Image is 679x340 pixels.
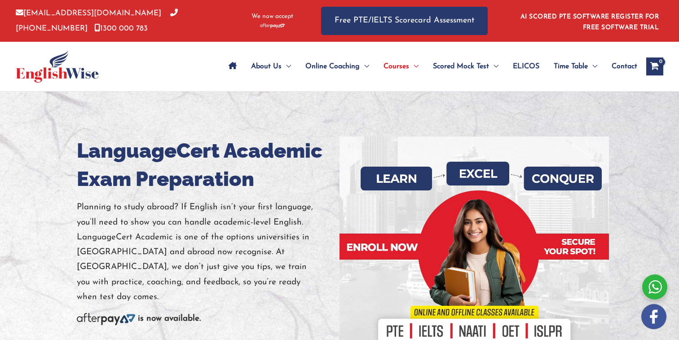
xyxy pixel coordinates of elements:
[489,51,498,82] span: Menu Toggle
[77,313,135,325] img: Afterpay-Logo
[612,51,637,82] span: Contact
[384,51,409,82] span: Courses
[506,51,547,82] a: ELICOS
[138,314,201,323] b: is now available.
[604,51,637,82] a: Contact
[298,51,376,82] a: Online CoachingMenu Toggle
[251,51,282,82] span: About Us
[16,50,99,83] img: cropped-ew-logo
[16,9,161,17] a: [EMAIL_ADDRESS][DOMAIN_NAME]
[77,137,333,193] h1: LanguageCert Academic Exam Preparation
[251,12,293,21] span: We now accept
[513,51,539,82] span: ELICOS
[554,51,588,82] span: Time Table
[409,51,419,82] span: Menu Toggle
[282,51,291,82] span: Menu Toggle
[641,304,666,329] img: white-facebook.png
[376,51,426,82] a: CoursesMenu Toggle
[16,9,178,32] a: [PHONE_NUMBER]
[260,23,285,28] img: Afterpay-Logo
[305,51,360,82] span: Online Coaching
[426,51,506,82] a: Scored Mock TestMenu Toggle
[321,7,488,35] a: Free PTE/IELTS Scorecard Assessment
[547,51,604,82] a: Time TableMenu Toggle
[244,51,298,82] a: About UsMenu Toggle
[77,200,333,305] p: Planning to study abroad? If English isn’t your first language, you’ll need to show you can handl...
[588,51,597,82] span: Menu Toggle
[515,6,663,35] aside: Header Widget 1
[94,25,148,32] a: 1300 000 783
[360,51,369,82] span: Menu Toggle
[221,51,637,82] nav: Site Navigation: Main Menu
[520,13,659,31] a: AI SCORED PTE SOFTWARE REGISTER FOR FREE SOFTWARE TRIAL
[433,51,489,82] span: Scored Mock Test
[646,57,663,75] a: View Shopping Cart, empty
